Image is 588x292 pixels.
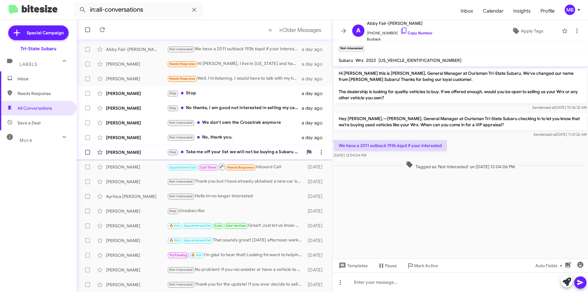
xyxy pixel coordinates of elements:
[302,120,327,126] div: a day ago
[367,20,432,27] span: Abby Fair-[PERSON_NAME]
[302,90,327,97] div: a day ago
[367,27,432,36] span: [PHONE_NUMBER]
[106,164,167,170] div: [PERSON_NAME]
[305,193,327,199] div: [DATE]
[265,24,276,36] button: Previous
[414,260,438,271] span: Mark Active
[184,224,211,228] span: Appointment Set
[302,135,327,141] div: a day ago
[169,165,196,169] span: Appointment Set
[106,193,167,199] div: Ayrhica [PERSON_NAME]
[167,163,305,171] div: Inbound Call
[74,2,203,17] input: Search
[334,140,447,151] p: We have a 2011 outback 193k 6spd if your interested
[305,267,327,273] div: [DATE]
[169,91,177,95] span: Stop
[167,119,302,126] div: We don't own the Crosstrek anymore
[305,237,327,244] div: [DATE]
[169,150,177,154] span: Stop
[536,2,560,20] a: Profile
[366,58,376,63] span: 2022
[106,120,167,126] div: [PERSON_NAME]
[385,260,397,271] span: Pause
[169,209,177,213] span: Stop
[400,31,432,35] a: Copy Number
[302,105,327,111] div: a day ago
[169,268,193,272] span: Not-Interested
[530,260,570,271] button: Auto Fields
[106,252,167,258] div: [PERSON_NAME]
[106,149,167,155] div: [PERSON_NAME]
[402,260,443,271] button: Mark Active
[478,2,508,20] a: Calendar
[339,58,353,63] span: Subaru
[27,30,64,36] span: Special Campaign
[508,2,536,20] a: Insights
[106,267,167,273] div: [PERSON_NAME]
[106,208,167,214] div: [PERSON_NAME]
[169,106,177,110] span: Stop
[533,132,587,137] span: Sender [DATE] 11:21:26 AM
[305,208,327,214] div: [DATE]
[106,237,167,244] div: [PERSON_NAME]
[305,252,327,258] div: [DATE]
[403,161,517,170] span: Tagged as 'Not-Interested' on [DATE] 12:04:06 PM
[373,260,402,271] button: Pause
[169,180,193,184] span: Not-Interested
[106,61,167,67] div: [PERSON_NAME]
[17,105,52,111] span: All Conversations
[169,194,193,198] span: Not-Interested
[456,2,478,20] a: Inbox
[17,90,70,97] span: Needs Response
[305,164,327,170] div: [DATE]
[302,61,327,67] div: a day ago
[20,138,32,143] span: More
[269,26,272,34] span: «
[167,104,302,112] div: No thanks, I am good not interested in selling my car. You can take me off your text list. I'd li...
[106,282,167,288] div: [PERSON_NAME]
[305,179,327,185] div: [DATE]
[191,253,202,257] span: 🔥 Hot
[167,46,302,53] div: We have a 2011 outback 193k 6spd if your interested
[17,120,40,126] span: Save a Deal
[302,76,327,82] div: a day ago
[334,153,366,157] span: [DATE] 12:04:04 PM
[106,135,167,141] div: [PERSON_NAME]
[167,75,302,82] div: Well, I'm listening. I would have to talk with my husband about this.
[106,90,167,97] div: [PERSON_NAME]
[106,76,167,82] div: [PERSON_NAME]
[20,62,37,67] span: Labels
[169,47,193,51] span: Not-Interested
[167,149,303,156] div: Take me off your list we will not be buying a Subaru again
[167,237,305,244] div: That sounds great! [DATE] afternoon works well. Would you like to schedule a specific time to visit?
[167,193,305,200] div: Hello im no longer interested
[215,224,222,228] span: Sold
[17,76,70,82] span: Inbox
[167,178,305,185] div: Thank you but I have already obtained a new car but thanks again
[169,62,195,66] span: Needs Response
[545,132,556,137] span: said at
[334,113,587,130] p: Hey [PERSON_NAME],—[PERSON_NAME], General Manager at Ourisman Tri-State Subaru checking in to let...
[379,58,462,63] span: [US_VEHICLE_IDENTIFICATION_NUMBER]
[496,25,559,36] button: Apply Tags
[8,25,69,40] a: Special Campaign
[167,207,305,214] div: Unsubscribe
[339,46,364,51] small: Not-Interested
[356,58,364,63] span: Wrx
[228,165,254,169] span: Needs Response
[356,26,360,36] span: A
[167,90,302,97] div: Stop
[544,105,555,110] span: said at
[535,260,565,271] span: Auto Fields
[275,24,325,36] button: Next
[167,134,302,141] div: No, thank you.
[521,25,543,36] span: Apply Tags
[279,26,282,34] span: »
[169,77,195,81] span: Needs Response
[334,68,587,103] p: Hi [PERSON_NAME] this is [PERSON_NAME], General Manager at Ourisman Tri-State Subaru. We've chang...
[169,253,187,257] span: Try Pausing
[565,5,575,15] div: MB
[282,27,321,33] span: Older Messages
[106,179,167,185] div: [PERSON_NAME]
